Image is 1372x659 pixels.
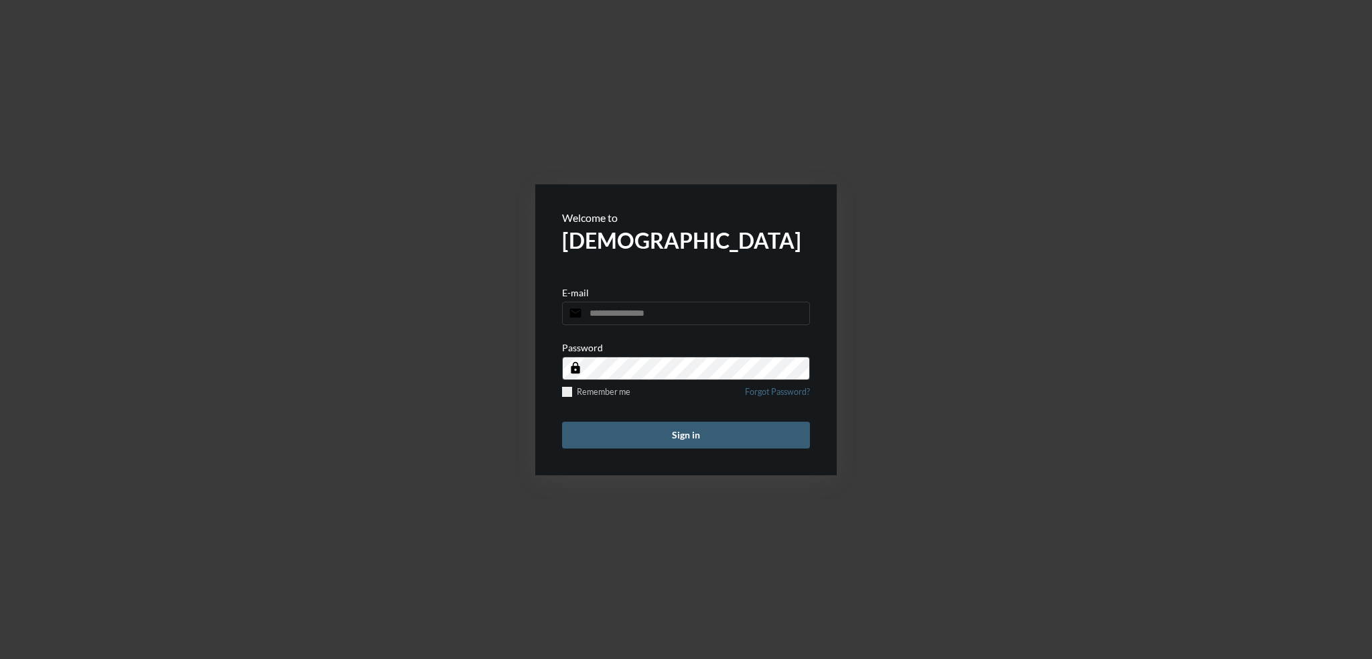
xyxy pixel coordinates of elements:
label: Remember me [562,387,630,397]
p: Password [562,342,603,353]
p: E-mail [562,287,589,298]
h2: [DEMOGRAPHIC_DATA] [562,227,810,253]
a: Forgot Password? [745,387,810,405]
p: Welcome to [562,211,810,224]
button: Sign in [562,422,810,448]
